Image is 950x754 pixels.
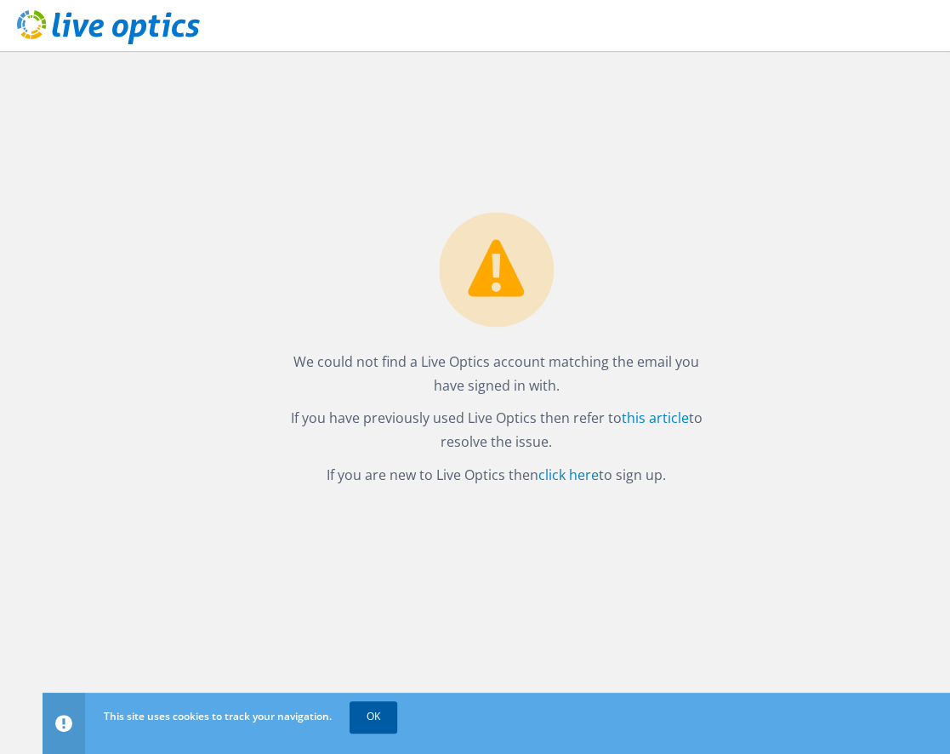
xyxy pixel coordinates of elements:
a: this article [622,408,689,427]
p: If you are new to Live Optics then to sign up. [287,462,707,486]
span: This site uses cookies to track your navigation. [104,709,332,723]
a: OK [350,701,397,732]
p: If you have previously used Live Optics then refer to to resolve the issue. [287,406,707,454]
p: We could not find a Live Optics account matching the email you have signed in with. [287,350,707,397]
a: click here [538,465,599,483]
